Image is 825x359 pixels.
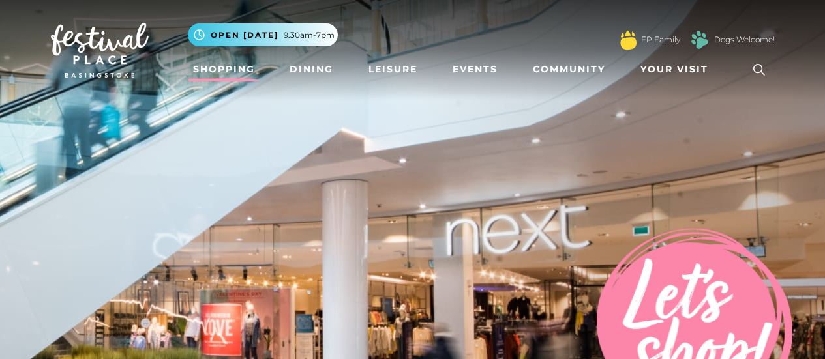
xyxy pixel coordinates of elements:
[188,23,338,46] button: Open [DATE] 9.30am-7pm
[188,57,260,81] a: Shopping
[211,29,278,41] span: Open [DATE]
[284,57,338,81] a: Dining
[640,63,708,76] span: Your Visit
[714,34,775,46] a: Dogs Welcome!
[447,57,503,81] a: Events
[51,23,149,78] img: Festival Place Logo
[635,57,720,81] a: Your Visit
[528,57,610,81] a: Community
[284,29,335,41] span: 9.30am-7pm
[641,34,680,46] a: FP Family
[363,57,423,81] a: Leisure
